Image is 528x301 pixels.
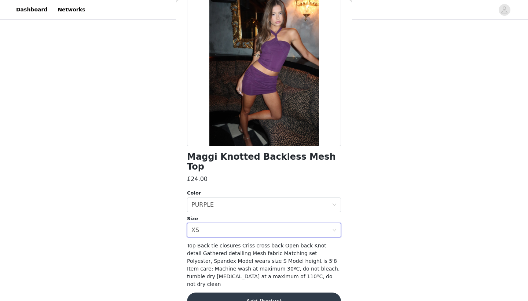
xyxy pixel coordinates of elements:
a: Dashboard [12,1,52,18]
div: XS [191,223,199,237]
h3: £24.00 [187,175,208,184]
div: Color [187,189,341,197]
div: avatar [501,4,508,16]
a: Networks [53,1,89,18]
div: PURPLE [191,198,214,212]
div: Size [187,215,341,222]
h1: Maggi Knotted Backless Mesh Top [187,152,341,172]
span: Top Back tie closures Criss cross back Open back Knot detail Gathered detailing Mesh fabric Match... [187,243,340,287]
